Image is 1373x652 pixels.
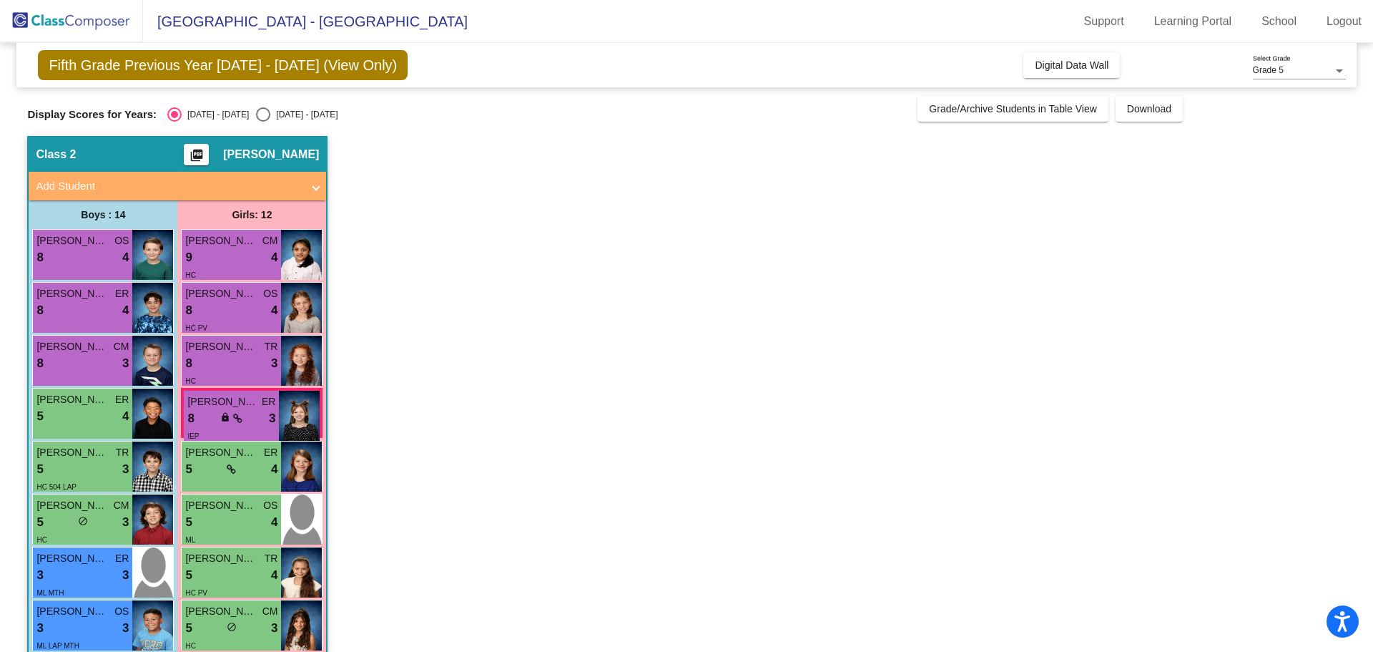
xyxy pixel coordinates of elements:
[36,604,108,619] span: [PERSON_NAME]
[38,50,408,80] span: Fifth Grade Previous Year [DATE] - [DATE] (View Only)
[36,286,108,301] span: [PERSON_NAME]
[917,96,1108,122] button: Grade/Archive Students in Table View
[188,148,205,168] mat-icon: picture_as_pdf
[271,460,277,479] span: 4
[114,604,129,619] span: OS
[262,604,278,619] span: CM
[36,498,108,513] span: [PERSON_NAME]
[36,589,64,597] span: ML MTH
[36,301,43,320] span: 8
[36,178,302,195] mat-panel-title: Add Student
[1143,10,1244,33] a: Learning Portal
[27,108,157,121] span: Display Scores for Years:
[1315,10,1373,33] a: Logout
[187,409,194,428] span: 8
[122,619,129,638] span: 3
[185,248,192,267] span: 9
[1250,10,1308,33] a: School
[270,108,338,121] div: [DATE] - [DATE]
[182,108,249,121] div: [DATE] - [DATE]
[185,286,257,301] span: [PERSON_NAME]
[122,248,129,267] span: 4
[29,200,177,229] div: Boys : 14
[36,566,43,585] span: 3
[227,622,237,632] span: do_not_disturb_alt
[36,392,108,407] span: [PERSON_NAME]
[187,432,199,440] span: IEP
[36,233,108,248] span: [PERSON_NAME]
[265,551,278,566] span: TR
[265,339,278,354] span: TR
[36,460,43,479] span: 5
[262,233,278,248] span: CM
[185,460,192,479] span: 5
[29,172,326,200] mat-expansion-panel-header: Add Student
[185,566,192,585] span: 5
[185,642,195,650] span: HC
[122,513,129,532] span: 3
[185,271,195,279] span: HC
[929,103,1097,115] span: Grade/Archive Students in Table View
[184,144,209,165] button: Print Students Details
[185,619,192,638] span: 5
[36,551,108,566] span: [PERSON_NAME]
[185,604,257,619] span: [PERSON_NAME]
[185,324,207,332] span: HC PV
[220,412,230,422] span: lock
[36,407,43,426] span: 5
[264,445,277,460] span: ER
[271,513,277,532] span: 4
[185,589,207,597] span: HC PV
[115,392,129,407] span: ER
[114,498,129,513] span: CM
[143,10,468,33] span: [GEOGRAPHIC_DATA] - [GEOGRAPHIC_DATA]
[263,286,277,301] span: OS
[1023,52,1120,78] button: Digital Data Wall
[36,354,43,373] span: 8
[185,354,192,373] span: 8
[36,642,79,650] span: ML LAP MTH
[36,339,108,354] span: [PERSON_NAME]
[1127,103,1171,115] span: Download
[185,377,195,385] span: HC
[36,483,77,491] span: HC 504 LAP
[116,445,129,460] span: TR
[122,566,129,585] span: 3
[36,147,76,162] span: Class 2
[185,301,192,320] span: 8
[271,619,277,638] span: 3
[271,566,277,585] span: 4
[167,107,338,122] mat-radio-group: Select an option
[271,354,277,373] span: 3
[185,536,195,544] span: ML
[269,409,275,428] span: 3
[122,460,129,479] span: 3
[185,513,192,532] span: 5
[187,394,259,409] span: [PERSON_NAME]
[122,301,129,320] span: 4
[185,498,257,513] span: [PERSON_NAME]
[1253,65,1284,75] span: Grade 5
[185,339,257,354] span: [PERSON_NAME]
[36,248,43,267] span: 8
[114,339,129,354] span: CM
[1116,96,1183,122] button: Download
[271,248,277,267] span: 4
[271,301,277,320] span: 4
[36,513,43,532] span: 5
[1035,59,1108,71] span: Digital Data Wall
[36,445,108,460] span: [PERSON_NAME]
[177,200,326,229] div: Girls: 12
[114,233,129,248] span: OS
[1073,10,1136,33] a: Support
[78,516,88,526] span: do_not_disturb_alt
[36,536,46,544] span: HC
[185,551,257,566] span: [PERSON_NAME]
[115,551,129,566] span: ER
[36,619,43,638] span: 3
[223,147,319,162] span: [PERSON_NAME]
[185,445,257,460] span: [PERSON_NAME]
[115,286,129,301] span: ER
[263,498,277,513] span: OS
[122,407,129,426] span: 4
